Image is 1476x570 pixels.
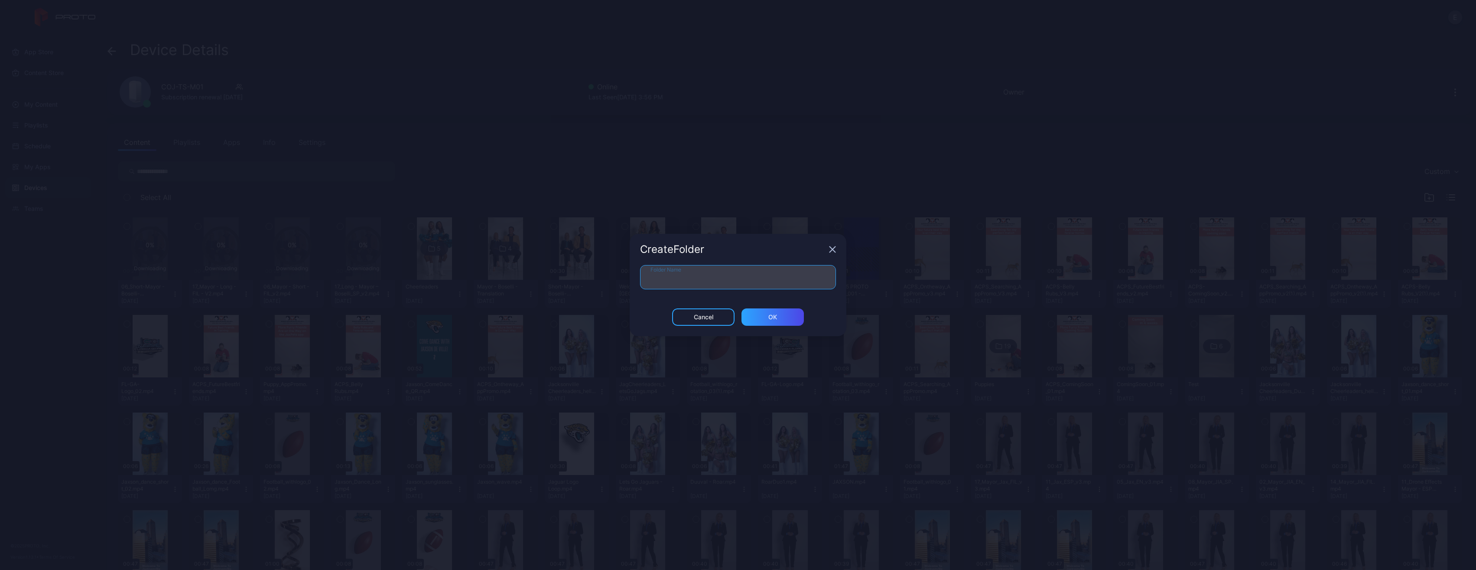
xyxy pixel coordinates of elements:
button: Cancel [672,308,735,326]
button: ОК [741,308,804,326]
div: Cancel [694,314,713,321]
input: Folder Name [640,265,836,289]
div: ОК [768,314,777,321]
div: Create Folder [640,244,826,255]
